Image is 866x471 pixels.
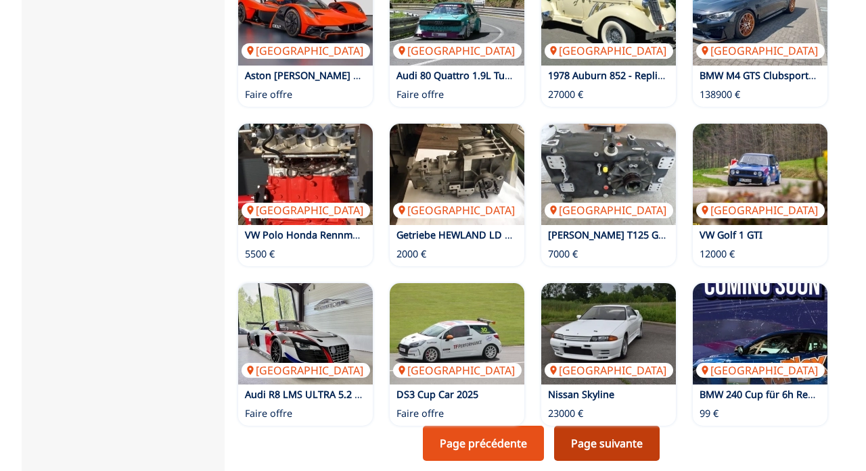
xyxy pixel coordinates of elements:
p: [GEOGRAPHIC_DATA] [545,203,673,218]
a: Getriebe HEWLAND LD 202 [396,228,521,241]
a: Nissan Skyline[GEOGRAPHIC_DATA] [541,283,676,385]
p: Faire offre [245,407,292,420]
a: DS3 Cup Car 2025[GEOGRAPHIC_DATA] [390,283,524,385]
p: [GEOGRAPHIC_DATA] [545,363,673,378]
a: Page suivante [554,426,660,461]
p: [GEOGRAPHIC_DATA] [393,203,522,218]
p: 5500 € [245,247,275,261]
p: [GEOGRAPHIC_DATA] [242,203,370,218]
a: Audi 80 Quattro 1.9L Turbo [396,69,521,82]
p: [GEOGRAPHIC_DATA] [545,43,673,58]
a: BMW 240 Cup für 6h Rennen[GEOGRAPHIC_DATA] [693,283,827,385]
p: Faire offre [396,88,444,101]
img: Getriebe HEWLAND LD 202 [390,124,524,225]
p: [GEOGRAPHIC_DATA] [393,43,522,58]
a: VW Golf 1 GTI [700,228,762,241]
a: VW Polo Honda Rennmotor 16V [245,228,392,241]
a: DS3 Cup Car 2025 [396,388,478,401]
a: VW Golf 1 GTI[GEOGRAPHIC_DATA] [693,124,827,225]
p: 7000 € [548,247,578,261]
p: [GEOGRAPHIC_DATA] [696,203,825,218]
a: Audi R8 LMS ULTRA 5.2 V10 560 cv[GEOGRAPHIC_DATA] [238,283,373,385]
p: [GEOGRAPHIC_DATA] [696,43,825,58]
a: Page précédente [423,426,544,461]
p: Faire offre [396,407,444,420]
a: Getriebe HEWLAND LD 202[GEOGRAPHIC_DATA] [390,124,524,225]
p: [GEOGRAPHIC_DATA] [393,363,522,378]
img: Nissan Skyline [541,283,676,385]
a: Audi R8 LMS ULTRA 5.2 V10 560 cv [245,388,403,401]
p: 12000 € [700,247,735,261]
p: 23000 € [548,407,583,420]
a: Nissan Skyline [548,388,614,401]
p: 27000 € [548,88,583,101]
p: Faire offre [245,88,292,101]
p: 138900 € [700,88,740,101]
img: Ricardo T125 Getriebe [541,124,676,225]
a: BMW 240 Cup für 6h Rennen [700,388,831,401]
p: [GEOGRAPHIC_DATA] [242,363,370,378]
img: VW Polo Honda Rennmotor 16V [238,124,373,225]
a: Aston [PERSON_NAME] Valkyrie AMR Pro [245,69,432,82]
p: 2000 € [396,247,426,261]
a: Ricardo T125 Getriebe[GEOGRAPHIC_DATA] [541,124,676,225]
a: [PERSON_NAME] T125 Getriebe [548,228,691,241]
p: 99 € [700,407,719,420]
a: 1978 Auburn 852 - Replica [548,69,668,82]
a: VW Polo Honda Rennmotor 16V[GEOGRAPHIC_DATA] [238,124,373,225]
p: [GEOGRAPHIC_DATA] [242,43,370,58]
img: VW Golf 1 GTI [693,124,827,225]
img: DS3 Cup Car 2025 [390,283,524,385]
p: [GEOGRAPHIC_DATA] [696,363,825,378]
img: Audi R8 LMS ULTRA 5.2 V10 560 cv [238,283,373,385]
img: BMW 240 Cup für 6h Rennen [693,283,827,385]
